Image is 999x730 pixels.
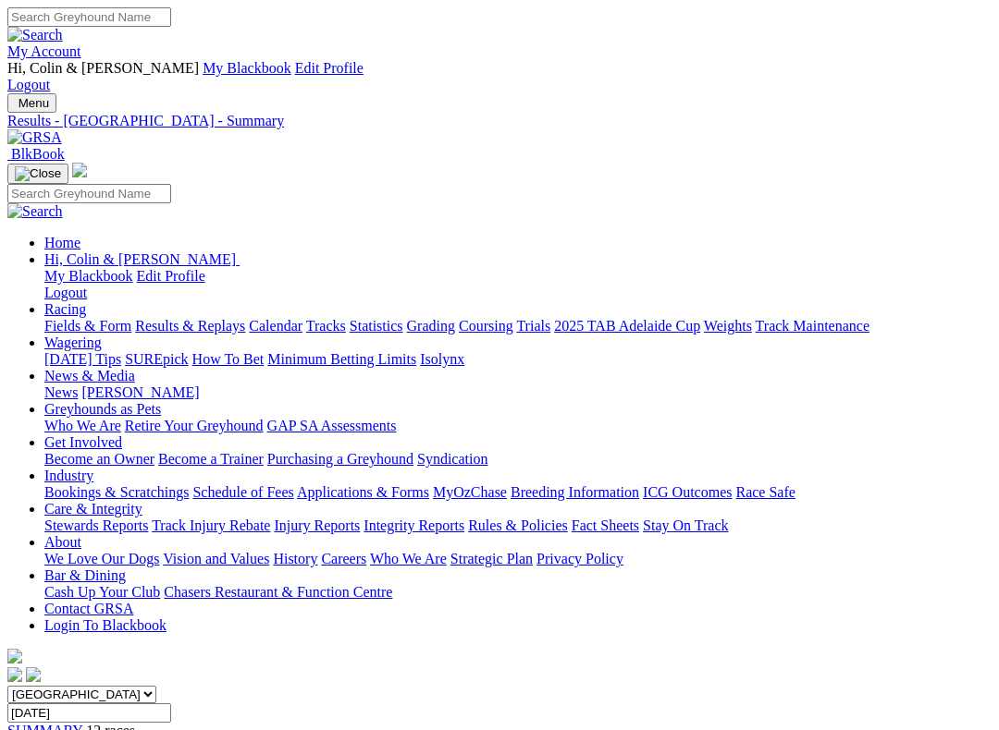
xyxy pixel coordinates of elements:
[420,351,464,367] a: Isolynx
[44,501,142,517] a: Care & Integrity
[267,418,397,433] a: GAP SA Assessments
[81,384,199,400] a: [PERSON_NAME]
[44,251,240,267] a: Hi, Colin & [PERSON_NAME]
[44,451,992,468] div: Get Involved
[44,551,992,567] div: About
[511,484,639,500] a: Breeding Information
[11,146,65,162] span: BlkBook
[44,551,159,566] a: We Love Our Dogs
[44,285,87,300] a: Logout
[295,60,364,76] a: Edit Profile
[125,351,188,367] a: SUREpick
[203,60,291,76] a: My Blackbook
[44,384,992,401] div: News & Media
[135,318,245,334] a: Results & Replays
[459,318,513,334] a: Coursing
[44,468,93,483] a: Industry
[44,517,992,534] div: Care & Integrity
[370,551,447,566] a: Who We Are
[152,517,270,533] a: Track Injury Rebate
[44,318,131,334] a: Fields & Form
[44,567,126,583] a: Bar & Dining
[350,318,403,334] a: Statistics
[364,517,464,533] a: Integrity Reports
[273,551,317,566] a: History
[7,77,50,92] a: Logout
[7,164,68,184] button: Toggle navigation
[44,584,992,601] div: Bar & Dining
[433,484,507,500] a: MyOzChase
[44,484,189,500] a: Bookings & Scratchings
[468,517,568,533] a: Rules & Policies
[7,60,992,93] div: My Account
[756,318,869,334] a: Track Maintenance
[125,418,264,433] a: Retire Your Greyhound
[450,551,533,566] a: Strategic Plan
[44,451,154,467] a: Become an Owner
[516,318,550,334] a: Trials
[7,146,65,162] a: BlkBook
[164,584,392,600] a: Chasers Restaurant & Function Centre
[7,60,199,76] span: Hi, Colin & [PERSON_NAME]
[137,268,205,284] a: Edit Profile
[44,301,86,317] a: Racing
[15,166,61,181] img: Close
[7,113,992,129] a: Results - [GEOGRAPHIC_DATA] - Summary
[44,384,78,400] a: News
[554,318,700,334] a: 2025 TAB Adelaide Cup
[267,351,416,367] a: Minimum Betting Limits
[7,203,63,220] img: Search
[192,351,265,367] a: How To Bet
[44,235,80,250] a: Home
[44,351,992,368] div: Wagering
[44,268,133,284] a: My Blackbook
[72,163,87,177] img: logo-grsa-white.png
[44,617,166,633] a: Login To Blackbook
[44,418,992,434] div: Greyhounds as Pets
[44,601,133,616] a: Contact GRSA
[44,484,992,501] div: Industry
[321,551,366,566] a: Careers
[44,268,992,301] div: Hi, Colin & [PERSON_NAME]
[44,418,121,433] a: Who We Are
[158,451,264,467] a: Become a Trainer
[44,534,81,550] a: About
[7,7,171,27] input: Search
[735,484,795,500] a: Race Safe
[44,401,161,417] a: Greyhounds as Pets
[643,484,732,500] a: ICG Outcomes
[7,129,62,146] img: GRSA
[44,251,236,267] span: Hi, Colin & [PERSON_NAME]
[163,551,269,566] a: Vision and Values
[417,451,487,467] a: Syndication
[274,517,360,533] a: Injury Reports
[7,27,63,43] img: Search
[536,551,623,566] a: Privacy Policy
[407,318,455,334] a: Grading
[44,335,102,350] a: Wagering
[7,703,171,723] input: Select date
[44,351,121,367] a: [DATE] Tips
[704,318,752,334] a: Weights
[643,517,728,533] a: Stay On Track
[44,318,992,335] div: Racing
[572,517,639,533] a: Fact Sheets
[44,584,160,600] a: Cash Up Your Club
[267,451,413,467] a: Purchasing a Greyhound
[44,368,135,383] a: News & Media
[7,667,22,682] img: facebook.svg
[44,434,122,450] a: Get Involved
[7,649,22,663] img: logo-grsa-white.png
[7,184,171,203] input: Search
[249,318,302,334] a: Calendar
[18,96,49,110] span: Menu
[297,484,429,500] a: Applications & Forms
[306,318,346,334] a: Tracks
[26,667,41,682] img: twitter.svg
[44,517,148,533] a: Stewards Reports
[192,484,293,500] a: Schedule of Fees
[7,43,81,59] a: My Account
[7,93,56,113] button: Toggle navigation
